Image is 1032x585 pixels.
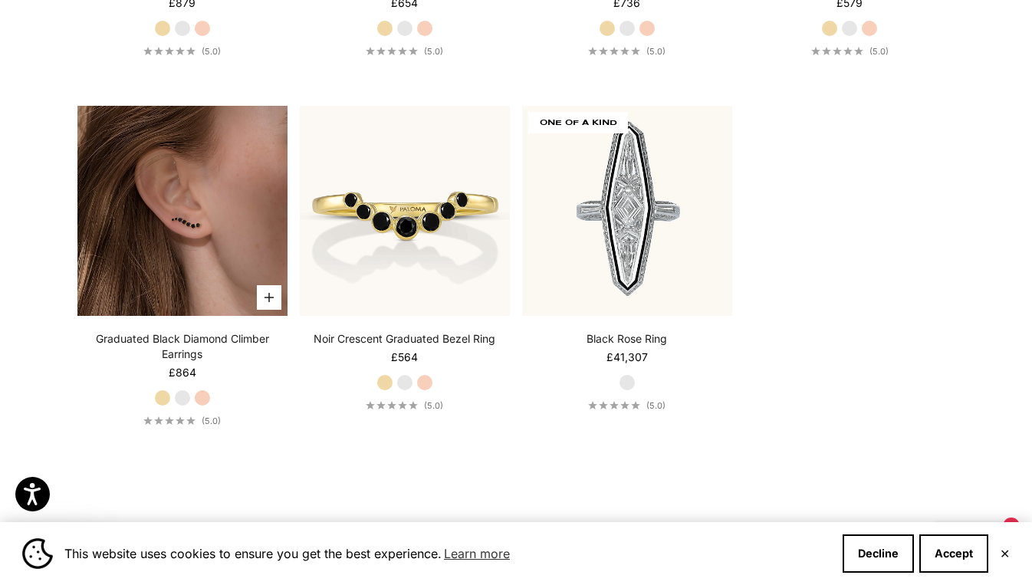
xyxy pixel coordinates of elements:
[588,46,666,57] a: 5.0 out of 5.0 stars(5.0)
[646,46,666,57] span: (5.0)
[300,106,510,316] img: #YellowGold
[143,47,196,55] div: 5.0 out of 5.0 stars
[424,400,443,411] span: (5.0)
[843,534,914,573] button: Decline
[391,350,418,365] sale-price: £564
[1000,549,1010,558] button: Close
[424,46,443,57] span: (5.0)
[522,106,732,316] img: #YellowGold #WhiteGold #RoseGold
[143,416,196,425] div: 5.0 out of 5.0 stars
[588,400,666,411] a: 5.0 out of 5.0 stars(5.0)
[202,46,221,57] span: (5.0)
[77,106,288,316] img: #YellowGold #WhiteGold #RoseGold
[366,46,443,57] a: 5.0 out of 5.0 stars(5.0)
[587,331,667,347] a: Black Rose Ring
[314,331,495,347] a: Noir Crescent Graduated Bezel Ring
[869,46,889,57] span: (5.0)
[606,350,648,365] sale-price: £41,307
[169,365,196,380] sale-price: £864
[366,47,418,55] div: 5.0 out of 5.0 stars
[143,416,221,426] a: 5.0 out of 5.0 stars(5.0)
[143,46,221,57] a: 5.0 out of 5.0 stars(5.0)
[64,542,830,565] span: This website uses cookies to ensure you get the best experience.
[811,46,889,57] a: 5.0 out of 5.0 stars(5.0)
[919,534,988,573] button: Accept
[442,542,512,565] a: Learn more
[22,538,53,569] img: Cookie banner
[811,47,863,55] div: 5.0 out of 5.0 stars
[202,416,221,426] span: (5.0)
[588,47,640,55] div: 5.0 out of 5.0 stars
[77,331,288,362] a: Graduated Black Diamond Climber Earrings
[366,401,418,409] div: 5.0 out of 5.0 stars
[588,401,640,409] div: 5.0 out of 5.0 stars
[528,112,628,133] span: ONE OF A KIND
[366,400,443,411] a: 5.0 out of 5.0 stars(5.0)
[646,400,666,411] span: (5.0)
